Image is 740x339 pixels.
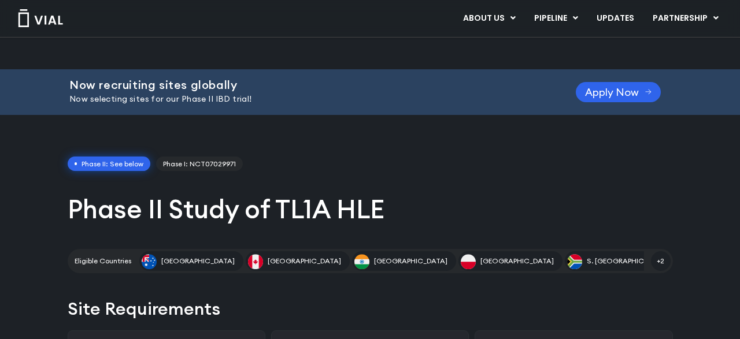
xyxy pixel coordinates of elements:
[161,256,235,266] span: [GEOGRAPHIC_DATA]
[374,256,447,266] span: [GEOGRAPHIC_DATA]
[248,254,263,269] img: Canada
[567,254,582,269] img: S. Africa
[587,9,643,28] a: UPDATES
[525,9,587,28] a: PIPELINEMenu Toggle
[68,157,151,172] span: Phase II: See below
[651,251,671,271] span: +2
[17,9,64,27] img: Vial Logo
[643,9,728,28] a: PARTNERSHIPMenu Toggle
[354,254,369,269] img: India
[75,256,131,266] h2: Eligible Countries
[268,256,341,266] span: [GEOGRAPHIC_DATA]
[461,254,476,269] img: Poland
[142,254,157,269] img: Australia
[156,157,243,172] a: Phase I: NCT07029971
[68,192,673,226] h1: Phase II Study of TL1A HLE
[454,9,524,28] a: ABOUT USMenu Toggle
[576,82,661,102] a: Apply Now
[585,88,639,96] span: Apply Now
[68,296,673,321] h2: Site Requirements
[69,79,547,91] h2: Now recruiting sites globally
[587,256,668,266] span: S. [GEOGRAPHIC_DATA]
[480,256,554,266] span: [GEOGRAPHIC_DATA]
[69,93,547,106] p: Now selecting sites for our Phase II IBD trial!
